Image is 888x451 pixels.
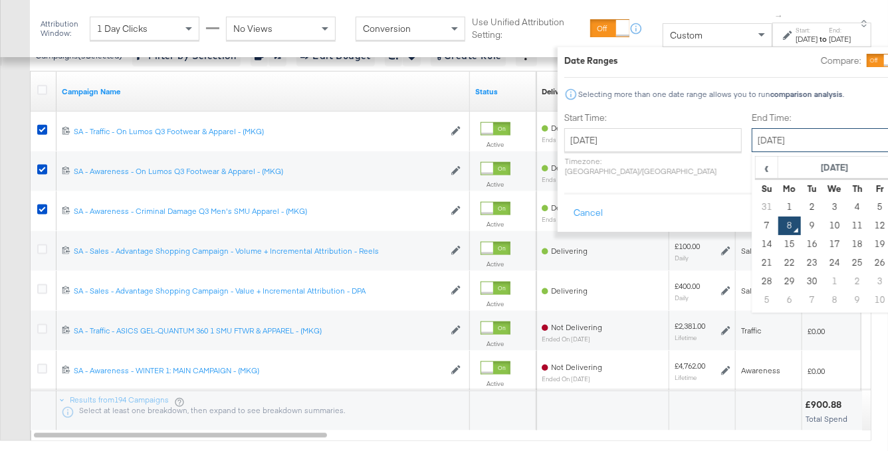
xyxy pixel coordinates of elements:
[74,286,444,297] a: SA - Sales - Advantage Shopping Campaign - Value + Incremental Attribution - DPA
[97,23,148,35] span: 1 Day Clicks
[481,339,510,348] label: Active
[805,399,845,411] div: £900.88
[551,362,602,372] span: Not Delivering
[755,254,778,272] td: 21
[40,19,83,38] div: Attribution Window:
[542,335,602,343] sub: ended on [DATE]
[481,180,510,189] label: Active
[778,198,801,217] td: 1
[551,322,602,332] span: Not Delivering
[801,272,824,291] td: 30
[755,291,778,310] td: 5
[824,198,846,217] td: 3
[481,140,510,149] label: Active
[846,235,869,254] td: 18
[233,23,273,35] span: No Views
[74,126,444,137] div: SA - Traffic - On Lumos Q3 Footwear & Apparel - (MKG)
[675,241,700,252] div: £100.00
[551,163,588,173] span: Delivering
[824,235,846,254] td: 17
[475,86,531,97] a: Shows the current state of your Ad Campaign.
[481,220,510,228] label: Active
[824,254,846,272] td: 24
[755,235,778,254] td: 14
[74,166,444,177] a: SA - Awareness - On Lumos Q3 Footwear & Apparel - (MKG)
[801,235,824,254] td: 16
[542,375,602,383] sub: ended on [DATE]
[542,86,570,97] a: Reflects the ability of your Ad Campaign to achieve delivery based on ad states, schedule and bud...
[551,246,588,256] span: Delivering
[675,333,697,341] sub: Lifetime
[846,179,869,198] th: Th
[801,254,824,272] td: 23
[755,179,778,198] th: Su
[741,365,780,375] span: Awareness
[778,291,801,310] td: 6
[770,89,843,99] strong: comparison analysis
[542,86,570,97] div: Delivery
[542,216,588,223] sub: ends on [DATE]
[542,136,588,143] sub: ends on [DATE]
[670,29,703,41] span: Custom
[801,217,824,235] td: 9
[675,361,705,371] div: £4,762.00
[778,179,801,198] th: Mo
[564,54,618,67] div: Date Ranges
[74,365,444,376] div: SA - Awareness - WINTER 1: MAIN CAMPAIGN - (MKG)
[472,16,585,41] label: Use Unified Attribution Setting:
[564,156,742,176] p: Timezone: [GEOGRAPHIC_DATA]/[GEOGRAPHIC_DATA]
[755,198,778,217] td: 31
[741,325,761,335] span: Traffic
[542,176,588,183] sub: ends on [DATE]
[74,325,444,336] div: SA - Traffic - ASICS GEL-QUANTUM 360 1 SMU FTWR & APPAREL - (MKG)
[829,34,851,45] div: [DATE]
[74,365,444,377] a: SA - Awareness - WINTER 1: MAIN CAMPAIGN - (MKG)
[551,123,588,133] span: Delivering
[846,291,869,310] td: 9
[755,217,778,235] td: 7
[774,14,786,19] span: ↑
[778,235,801,254] td: 15
[74,206,444,217] a: SA - Awareness - Criminal Damage Q3 Men's SMU Apparel - (MKG)
[564,112,742,124] label: Start Time:
[801,198,824,217] td: 2
[755,272,778,291] td: 28
[481,260,510,268] label: Active
[778,254,801,272] td: 22
[741,286,760,296] span: Sales
[846,272,869,291] td: 2
[74,325,444,337] a: SA - Traffic - ASICS GEL-QUANTUM 360 1 SMU FTWR & APPAREL - (MKG)
[551,286,588,296] span: Delivering
[824,291,846,310] td: 8
[741,246,760,256] span: Sales
[824,179,846,198] th: We
[481,379,510,388] label: Active
[824,272,846,291] td: 1
[675,321,705,331] div: £2,381.00
[675,281,700,292] div: £400.00
[363,23,411,35] span: Conversion
[564,201,612,225] button: Cancel
[756,157,777,177] span: ‹
[796,26,818,35] label: Start:
[778,272,801,291] td: 29
[675,254,689,262] sub: Daily
[801,179,824,198] th: Tu
[846,198,869,217] td: 4
[818,34,829,44] strong: to
[829,26,851,35] label: End:
[675,373,697,381] sub: Lifetime
[801,291,824,310] td: 7
[74,246,444,257] a: SA - Sales - Advantage Shopping Campaign - Volume + Incremental Attribution - Reels
[824,217,846,235] td: 10
[796,34,818,45] div: [DATE]
[74,166,444,177] div: SA - Awareness - On Lumos Q3 Footwear & Apparel - (MKG)
[62,86,465,97] a: Your campaign name.
[821,54,861,67] label: Compare:
[481,300,510,308] label: Active
[846,217,869,235] td: 11
[778,217,801,235] td: 8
